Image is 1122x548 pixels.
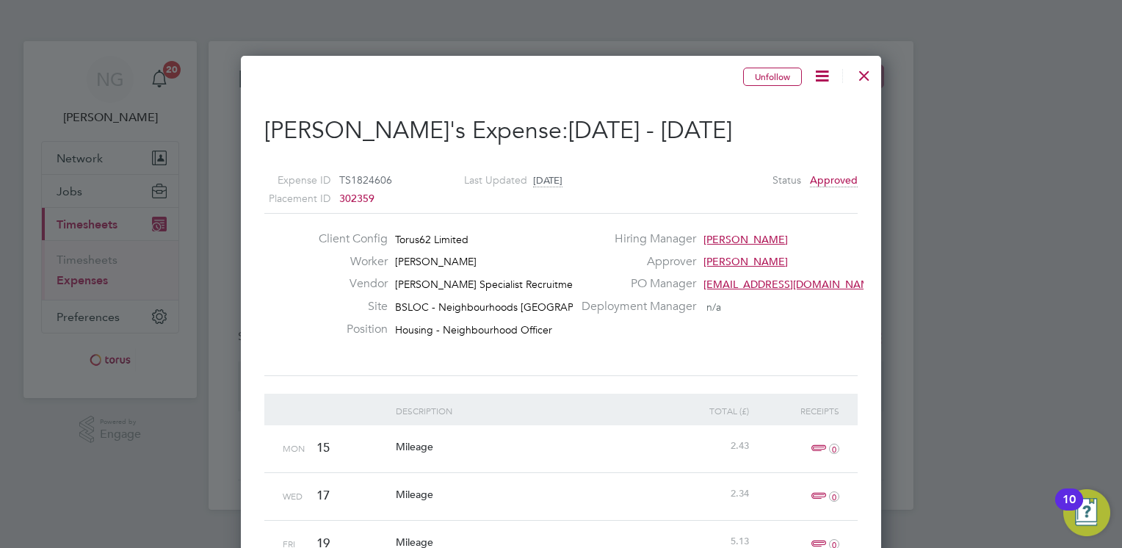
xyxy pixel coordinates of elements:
span: [PERSON_NAME] [395,255,477,268]
span: [PERSON_NAME] Specialist Recruitment Limited [395,278,620,291]
span: [PERSON_NAME] [703,255,788,268]
label: Worker [307,254,388,270]
span: 15 [316,440,330,455]
span: Approved [810,173,858,187]
label: Approver [573,254,696,270]
span: 2.43 [731,439,749,452]
label: Expense ID [246,171,330,190]
label: Last Updated [443,171,527,190]
button: Open Resource Center, 10 new notifications [1063,489,1110,536]
label: Position [307,322,388,337]
label: PO Manager [573,276,696,292]
div: Total (£) [662,394,753,428]
span: Mileage [396,440,433,453]
span: 17 [316,488,330,503]
label: Client Config [307,231,388,247]
span: [PERSON_NAME] [703,233,788,246]
label: Vendor [307,276,388,292]
span: 5.13 [731,535,749,547]
label: Deployment Manager [573,299,696,314]
span: Housing - Neighbourhood Officer [395,323,552,336]
div: Description [392,394,663,428]
label: Site [307,299,388,314]
h2: [PERSON_NAME]'s Expense: [264,115,858,146]
span: Mileage [396,488,433,501]
label: Placement ID [246,190,330,208]
span: n/a [706,300,721,314]
span: [EMAIL_ADDRESS][DOMAIN_NAME] working@… [703,278,938,291]
div: 10 [1063,500,1076,519]
i: 0 [829,491,839,502]
span: TS1824606 [339,173,392,187]
button: Unfollow [743,68,802,87]
span: 302359 [339,192,374,205]
div: Receipts [753,394,843,428]
span: Wed [283,490,303,502]
label: Hiring Manager [573,231,696,247]
span: Mon [283,442,305,454]
span: [DATE] [533,174,562,187]
span: 2.34 [731,487,749,500]
span: [DATE] - [DATE] [568,116,732,145]
i: 0 [829,444,839,454]
label: Status [772,171,801,190]
span: BSLOC - Neighbourhoods [GEOGRAPHIC_DATA]… [395,300,637,314]
span: Torus62 Limited [395,233,468,246]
